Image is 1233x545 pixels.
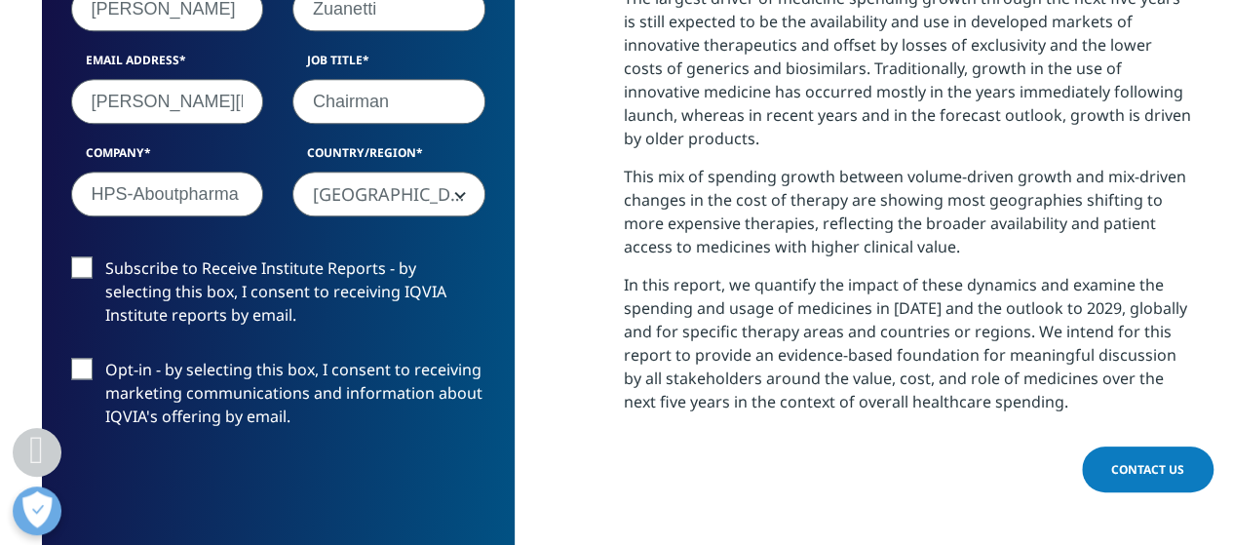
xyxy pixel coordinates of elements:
span: Contact Us [1111,461,1184,478]
label: Opt-in - by selecting this box, I consent to receiving marketing communications and information a... [71,358,485,439]
p: In this report, we quantify the impact of these dynamics and examine the spending and usage of me... [624,273,1192,428]
label: Job Title [292,52,485,79]
span: Italy [292,172,485,216]
label: Company [71,144,264,172]
label: Email Address [71,52,264,79]
p: This mix of spending growth between volume-driven growth and mix-driven changes in the cost of th... [624,165,1192,273]
label: Subscribe to Receive Institute Reports - by selecting this box, I consent to receiving IQVIA Inst... [71,256,485,337]
button: Open Preferences [13,487,61,535]
span: Italy [293,173,484,217]
iframe: reCAPTCHA [71,459,367,535]
a: Contact Us [1082,447,1214,492]
label: Country/Region [292,144,485,172]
